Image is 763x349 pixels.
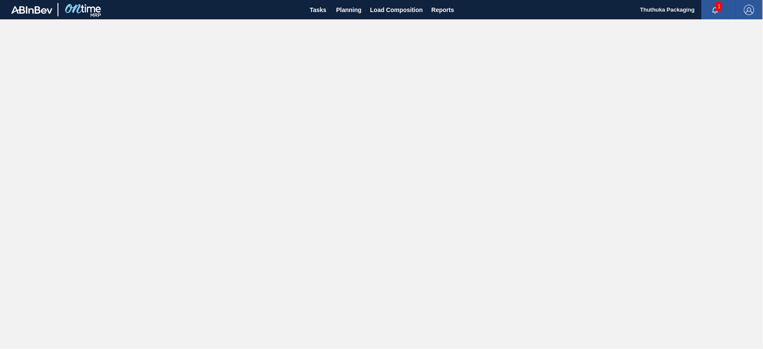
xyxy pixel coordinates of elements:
span: Planning [336,5,362,15]
button: Notifications [702,4,729,16]
img: TNhmsLtSVTkK8tSr43FrP2fwEKptu5GPRR3wAAAABJRU5ErkJggg== [11,6,52,14]
span: Tasks [309,5,328,15]
img: Logout [744,5,754,15]
span: Load Composition [370,5,423,15]
span: Reports [432,5,454,15]
span: 1 [716,2,723,11]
